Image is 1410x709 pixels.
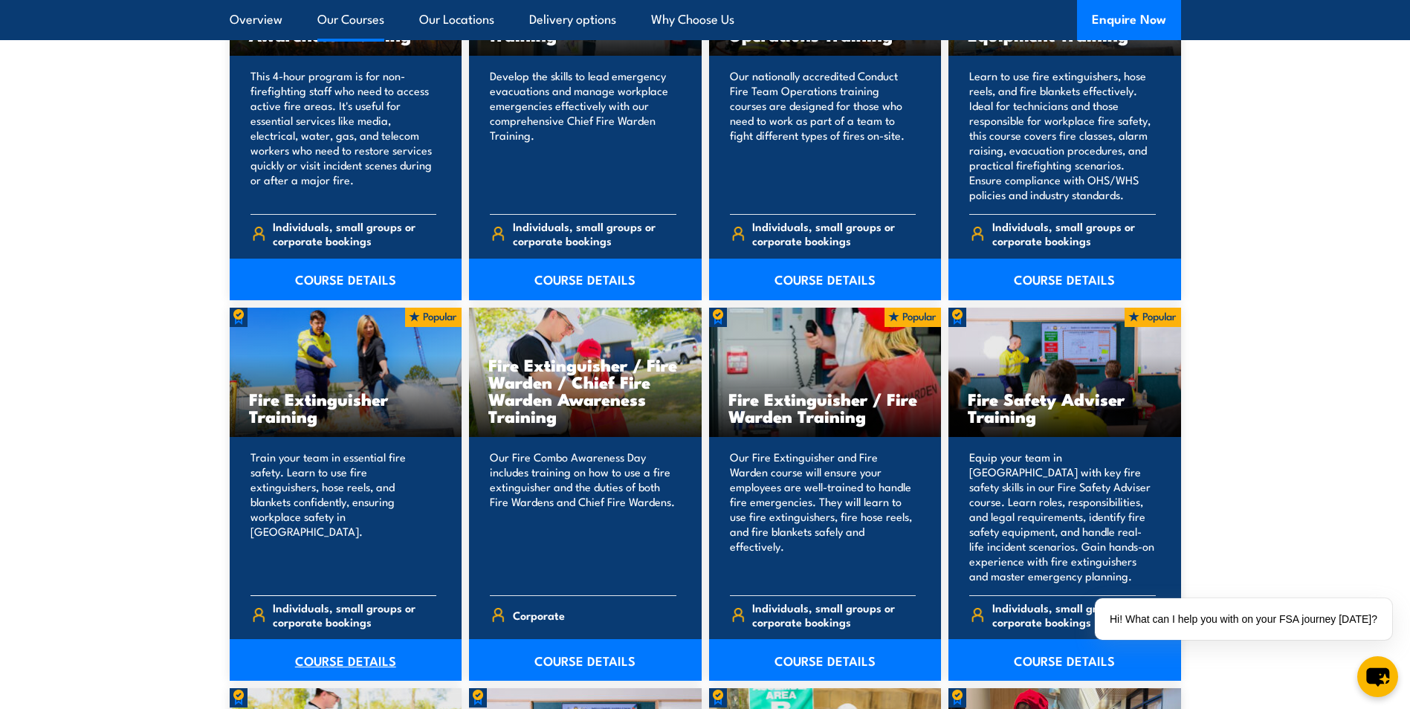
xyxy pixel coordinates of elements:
[490,68,676,202] p: Develop the skills to lead emergency evacuations and manage workplace emergencies effectively wit...
[730,68,916,202] p: Our nationally accredited Conduct Fire Team Operations training courses are designed for those wh...
[490,450,676,583] p: Our Fire Combo Awareness Day includes training on how to use a fire extinguisher and the duties o...
[992,219,1156,247] span: Individuals, small groups or corporate bookings
[992,600,1156,629] span: Individuals, small groups or corporate bookings
[968,390,1162,424] h3: Fire Safety Adviser Training
[230,639,462,681] a: COURSE DETAILS
[250,68,437,202] p: This 4-hour program is for non-firefighting staff who need to access active fire areas. It's usef...
[709,639,942,681] a: COURSE DETAILS
[513,219,676,247] span: Individuals, small groups or corporate bookings
[273,600,436,629] span: Individuals, small groups or corporate bookings
[948,259,1181,300] a: COURSE DETAILS
[488,9,682,43] h3: Chief Fire Warden Training
[1357,656,1398,697] button: chat-button
[250,450,437,583] p: Train your team in essential fire safety. Learn to use fire extinguishers, hose reels, and blanke...
[249,9,443,43] h3: [PERSON_NAME] Fire Awareness Training
[728,9,922,43] h3: Conduct Fire Team Operations Training
[752,219,916,247] span: Individuals, small groups or corporate bookings
[469,639,702,681] a: COURSE DETAILS
[728,390,922,424] h3: Fire Extinguisher / Fire Warden Training
[948,639,1181,681] a: COURSE DETAILS
[513,603,565,627] span: Corporate
[249,390,443,424] h3: Fire Extinguisher Training
[469,259,702,300] a: COURSE DETAILS
[752,600,916,629] span: Individuals, small groups or corporate bookings
[730,450,916,583] p: Our Fire Extinguisher and Fire Warden course will ensure your employees are well-trained to handl...
[709,259,942,300] a: COURSE DETAILS
[488,356,682,424] h3: Fire Extinguisher / Fire Warden / Chief Fire Warden Awareness Training
[1095,598,1392,640] div: Hi! What can I help you with on your FSA journey [DATE]?
[273,219,436,247] span: Individuals, small groups or corporate bookings
[230,259,462,300] a: COURSE DETAILS
[969,68,1156,202] p: Learn to use fire extinguishers, hose reels, and fire blankets effectively. Ideal for technicians...
[969,450,1156,583] p: Equip your team in [GEOGRAPHIC_DATA] with key fire safety skills in our Fire Safety Adviser cours...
